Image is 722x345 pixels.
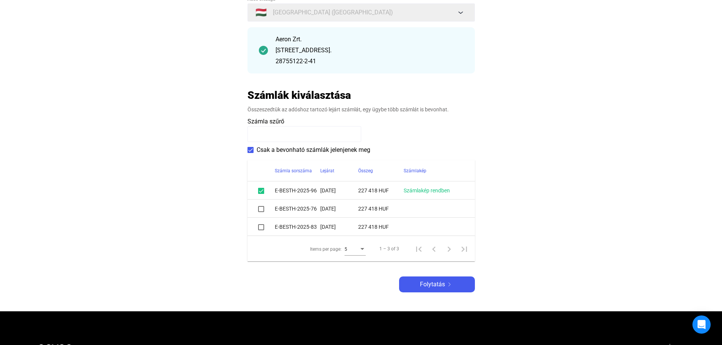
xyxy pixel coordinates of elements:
button: Folytatásarrow-right-white [399,276,475,292]
div: Lejárat [320,166,334,175]
span: Számla szűrő [247,118,284,125]
button: First page [411,241,426,256]
button: Next page [442,241,457,256]
h2: Számlák kiválasztása [247,89,351,102]
img: checkmark-darker-green-circle [259,46,268,55]
span: Csak a bevonható számlák jelenjenek meg [257,145,370,155]
mat-select: Items per page: [345,244,366,253]
span: 5 [345,247,347,252]
button: Last page [457,241,472,256]
div: Összeg [358,166,404,175]
td: [DATE] [320,181,358,200]
div: 28755122-2-41 [276,57,464,66]
span: [GEOGRAPHIC_DATA] ([GEOGRAPHIC_DATA]) [273,8,393,17]
div: Open Intercom Messenger [692,315,711,334]
div: Számlakép [404,166,466,175]
div: Aeron Zrt. [276,35,464,44]
a: Számlakép rendben [404,187,450,194]
div: Számlakép [404,166,426,175]
td: [DATE] [320,200,358,218]
span: Folytatás [420,280,445,289]
button: Previous page [426,241,442,256]
div: Összeszedtük az adóshoz tartozó lejárt számlát, egy ügybe több számlát is bevonhat. [247,106,475,113]
td: 227 418 HUF [358,218,404,236]
div: Items per page: [310,245,341,254]
div: Számla sorszáma [275,166,320,175]
div: [STREET_ADDRESS]. [276,46,464,55]
span: 🇭🇺 [255,8,267,17]
td: E-BESTH-2025-96 [275,181,320,200]
td: 227 418 HUF [358,181,404,200]
td: E-BESTH-2025-83 [275,218,320,236]
div: 1 – 3 of 3 [379,244,399,253]
td: E-BESTH-2025-76 [275,200,320,218]
td: [DATE] [320,218,358,236]
div: Számla sorszáma [275,166,312,175]
td: 227 418 HUF [358,200,404,218]
img: arrow-right-white [445,283,454,286]
div: Lejárat [320,166,358,175]
div: Összeg [358,166,373,175]
button: 🇭🇺[GEOGRAPHIC_DATA] ([GEOGRAPHIC_DATA]) [247,3,475,22]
